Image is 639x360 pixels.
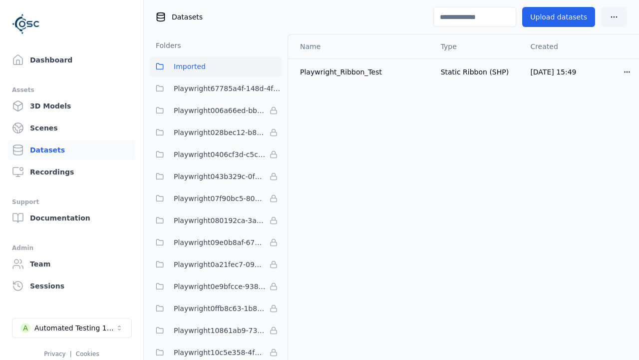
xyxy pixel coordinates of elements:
button: Playwright043b329c-0fea-4eef-a1dd-c1b85d96f68d [150,166,282,186]
span: Imported [174,60,206,72]
a: Datasets [8,140,135,160]
a: Privacy [44,350,65,357]
span: [DATE] 15:49 [530,68,576,76]
div: Playwright_Ribbon_Test [300,67,425,77]
div: Automated Testing 1 - Playwright [34,323,115,333]
button: Playwright0ffb8c63-1b89-42f9-8930-08c6864de4e8 [150,298,282,318]
button: Imported [150,56,282,76]
span: Playwright67785a4f-148d-4fca-8377-30898b20f4a2 [174,82,282,94]
button: Playwright028bec12-b853-4041-8716-f34111cdbd0b [150,122,282,142]
button: Playwright006a66ed-bbfa-4b84-a6f2-8b03960da6f1 [150,100,282,120]
span: | [70,350,72,357]
span: Playwright080192ca-3ab8-4170-8689-2c2dffafb10d [174,214,266,226]
span: Playwright043b329c-0fea-4eef-a1dd-c1b85d96f68d [174,170,266,182]
span: Playwright09e0b8af-6797-487c-9a58-df45af994400 [174,236,266,248]
th: Name [288,34,433,58]
button: Playwright09e0b8af-6797-487c-9a58-df45af994400 [150,232,282,252]
span: Playwright0e9bfcce-9385-4655-aad9-5e1830d0cbce [174,280,266,292]
span: Playwright006a66ed-bbfa-4b84-a6f2-8b03960da6f1 [174,104,266,116]
a: Dashboard [8,50,135,70]
button: Playwright0406cf3d-c5c6-4809-a891-d4d7aaf60441 [150,144,282,164]
div: Support [12,196,131,208]
a: Cookies [76,350,99,357]
img: Logo [12,10,40,38]
a: Recordings [8,162,135,182]
td: Static Ribbon (SHP) [433,58,523,85]
button: Playwright0e9bfcce-9385-4655-aad9-5e1830d0cbce [150,276,282,296]
th: Type [433,34,523,58]
span: Playwright10861ab9-735f-4df9-aafe-eebd5bc866d9 [174,324,266,336]
div: Admin [12,242,131,254]
th: Created [522,34,615,58]
button: Playwright0a21fec7-093e-446e-ac90-feefe60349da [150,254,282,274]
a: Team [8,254,135,274]
span: Playwright0ffb8c63-1b89-42f9-8930-08c6864de4e8 [174,302,266,314]
button: Playwright10861ab9-735f-4df9-aafe-eebd5bc866d9 [150,320,282,340]
button: Playwright67785a4f-148d-4fca-8377-30898b20f4a2 [150,78,282,98]
button: Upload datasets [522,7,595,27]
span: Datasets [172,12,203,22]
span: Playwright028bec12-b853-4041-8716-f34111cdbd0b [174,126,266,138]
a: Documentation [8,208,135,228]
span: Playwright0406cf3d-c5c6-4809-a891-d4d7aaf60441 [174,148,266,160]
span: Playwright07f90bc5-80d1-4d58-862e-051c9f56b799 [174,192,266,204]
a: Scenes [8,118,135,138]
div: A [20,323,30,333]
button: Playwright080192ca-3ab8-4170-8689-2c2dffafb10d [150,210,282,230]
button: Playwright07f90bc5-80d1-4d58-862e-051c9f56b799 [150,188,282,208]
div: Assets [12,84,131,96]
button: Select a workspace [12,318,132,338]
span: Playwright0a21fec7-093e-446e-ac90-feefe60349da [174,258,266,270]
a: Sessions [8,276,135,296]
a: 3D Models [8,96,135,116]
h3: Folders [150,40,181,50]
span: Playwright10c5e358-4f76-4599-baaf-fd5b2776e6be [174,346,266,358]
